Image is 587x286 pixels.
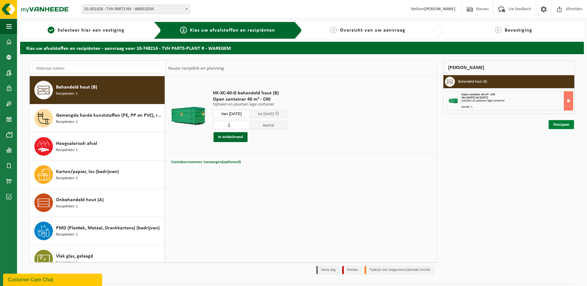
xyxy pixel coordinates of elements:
[461,99,573,102] div: Ophalen en plaatsen lege container
[461,93,495,96] span: Open container 40 m³ - C40
[549,120,574,129] a: Doorgaan
[495,27,502,33] span: 4
[170,158,241,167] button: Containernummer toevoegen(optioneel)
[425,7,455,11] strong: [PERSON_NAME]
[316,266,339,274] li: Vaste dag
[82,5,190,14] span: 01-001428 - TVH PARTS NV - WAREGEM
[461,106,573,109] div: Aantal: 1
[30,104,165,132] button: Gemengde harde kunststoffen (PE, PP en PVC), recycleerbaar (industrieel) Recipiënten: 1
[58,28,124,33] span: Selecteer hier een vestiging
[56,84,97,91] span: Behandeld hout (B)
[56,224,160,232] span: PMD (Plastiek, Metaal, Drankkartons) (bedrijven)
[48,27,54,33] span: 1
[56,147,78,153] span: Recipiënten: 1
[365,266,434,274] li: Tijdelijk niet toegestaan/période limitée
[213,96,287,102] span: Open container 40 m³ - C40
[458,77,487,87] h3: Behandeld hout (B)
[30,132,165,161] button: Hoogcalorisch afval Recipiënten: 1
[180,27,187,33] span: 2
[20,42,584,54] h2: Kies uw afvalstoffen en recipiënten - aanvraag voor 10-748214 - TVH PARTS-PLANT R - WAREGEM
[461,96,488,99] strong: Van [DATE] tot [DATE]
[340,28,405,33] span: Overzicht van uw aanvraag
[171,160,241,164] span: Containernummer toevoegen(optioneel)
[56,119,78,125] span: Recipiënten: 1
[56,260,78,266] span: Recipiënten: 1
[190,28,275,33] span: Kies uw afvalstoffen en recipiënten
[258,112,274,116] span: tot [DATE]
[330,27,337,33] span: 3
[30,217,165,245] button: PMD (Plastiek, Metaal, Drankkartons) (bedrijven) Recipiënten: 1
[56,253,93,260] span: Vlak glas, gelaagd
[3,272,103,286] iframe: chat widget
[250,121,287,129] span: Aantal
[342,266,361,274] li: Holiday
[33,64,162,73] input: Materiaal zoeken
[56,91,78,97] span: Recipiënten: 1
[30,189,165,217] button: Onbehandeld hout (A) Recipiënten: 1
[165,61,227,76] div: Keuze recipiënt en planning
[56,196,104,204] span: Onbehandeld hout (A)
[56,175,78,181] span: Recipiënten: 2
[56,140,97,147] span: Hoogcalorisch afval
[30,245,165,273] button: Vlak glas, gelaagd Recipiënten: 1
[213,90,287,96] span: HK-XC-40-G behandeld hout (B)
[30,76,165,104] button: Behandeld hout (B) Recipiënten: 1
[30,161,165,189] button: Karton/papier, los (bedrijven) Recipiënten: 2
[56,168,119,175] span: Karton/papier, los (bedrijven)
[56,112,163,119] span: Gemengde harde kunststoffen (PE, PP en PVC), recycleerbaar (industrieel)
[505,28,532,33] span: Bevestiging
[213,110,250,118] input: Selecteer datum
[443,60,575,75] div: [PERSON_NAME]
[56,232,78,238] span: Recipiënten: 1
[56,204,78,210] span: Recipiënten: 1
[213,102,287,107] p: Ophalen en plaatsen lege container
[214,132,248,142] button: In winkelmand
[23,27,149,34] a: 1Selecteer hier een vestiging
